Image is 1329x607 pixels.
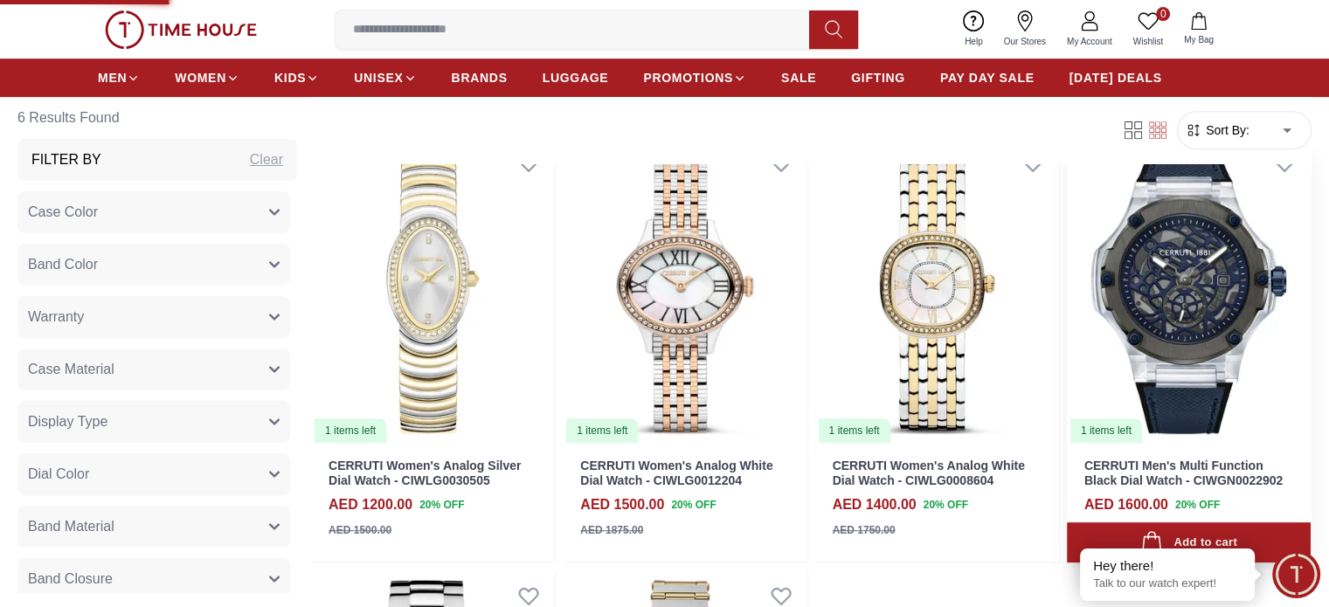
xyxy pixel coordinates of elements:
img: CERRUTI Women's Analog Silver Dial Watch - CIWLG0030505 [311,136,555,444]
button: Band Color [17,245,290,286]
span: GIFTING [851,69,905,86]
p: Talk to our watch expert! [1093,576,1242,591]
span: PROMOTIONS [643,69,733,86]
div: Clear [250,150,283,171]
a: UNISEX [354,62,416,93]
div: 1 items left [819,418,890,443]
span: Warranty [28,307,84,328]
div: Hey there! [1093,557,1242,575]
a: CERRUTI Women's Analog Silver Dial Watch - CIWLG00305051 items left [311,136,555,444]
span: WOMEN [175,69,226,86]
div: 1 items left [566,418,638,443]
button: Warranty [17,297,290,339]
h4: AED 1200.00 [329,494,412,515]
button: Band Closure [17,559,290,601]
span: Band Material [28,517,114,538]
button: Display Type [17,402,290,444]
h4: AED 1400.00 [833,494,917,515]
a: KIDS [274,62,319,93]
button: My Bag [1173,9,1224,50]
div: Add to cart [1140,531,1237,555]
span: Wishlist [1126,35,1170,48]
img: CERRUTI Men's Multi Function Black Dial Watch - CIWGN0022902 [1067,136,1311,444]
button: Case Material [17,349,290,391]
img: CERRUTI Women's Analog White Dial Watch - CIWLG0008604 [815,136,1059,444]
span: Case Material [28,360,114,381]
span: Help [958,35,990,48]
a: GIFTING [851,62,905,93]
span: LUGGAGE [543,69,609,86]
a: BRANDS [452,62,508,93]
button: Dial Color [17,454,290,496]
a: PROMOTIONS [643,62,746,93]
div: AED 1500.00 [329,522,391,538]
a: [DATE] DEALS [1069,62,1162,93]
a: CERRUTI Men's Multi Function Black Dial Watch - CIWGN00229021 items left [1067,136,1311,444]
h3: Filter By [31,150,101,171]
span: Sort By: [1202,122,1249,140]
a: WOMEN [175,62,239,93]
a: LUGGAGE [543,62,609,93]
span: Case Color [28,203,98,224]
span: MEN [98,69,127,86]
a: CERRUTI Women's Analog White Dial Watch - CIWLG0012204 [580,459,772,487]
button: Band Material [17,507,290,548]
a: CERRUTI Women's Analog White Dial Watch - CIWLG00122041 items left [563,136,806,444]
button: Add to cart [1067,522,1311,563]
span: Display Type [28,412,107,433]
span: KIDS [274,69,306,86]
span: Band Color [28,255,98,276]
a: PAY DAY SALE [940,62,1035,93]
a: SALE [781,62,816,93]
a: Our Stores [993,7,1056,52]
button: Case Color [17,192,290,234]
img: ... [105,10,257,49]
a: 0Wishlist [1123,7,1173,52]
div: AED 1750.00 [833,522,896,538]
img: CERRUTI Women's Analog White Dial Watch - CIWLG0012204 [563,136,806,444]
span: Dial Color [28,465,89,486]
span: PAY DAY SALE [940,69,1035,86]
div: 1 items left [315,418,386,443]
a: CERRUTI Women's Analog White Dial Watch - CIWLG0008604 [833,459,1025,487]
a: Help [954,7,993,52]
div: AED 1875.00 [580,522,643,538]
h6: 6 Results Found [17,98,297,140]
span: 0 [1156,7,1170,21]
h4: AED 1500.00 [580,494,664,515]
h4: AED 1600.00 [1084,494,1168,515]
span: 20 % OFF [419,497,464,513]
span: Our Stores [997,35,1053,48]
button: Sort By: [1185,122,1249,140]
div: 1 items left [1070,418,1142,443]
span: 20 % OFF [924,497,968,513]
a: CERRUTI Women's Analog Silver Dial Watch - CIWLG0030505 [329,459,521,487]
a: CERRUTI Men's Multi Function Black Dial Watch - CIWGN0022902 [1084,459,1283,487]
span: SALE [781,69,816,86]
span: BRANDS [452,69,508,86]
span: 20 % OFF [671,497,716,513]
a: MEN [98,62,140,93]
a: CERRUTI Women's Analog White Dial Watch - CIWLG00086041 items left [815,136,1059,444]
span: Band Closure [28,569,113,590]
span: [DATE] DEALS [1069,69,1162,86]
span: My Account [1060,35,1119,48]
span: My Bag [1177,33,1221,46]
div: Chat Widget [1272,550,1320,598]
span: 20 % OFF [1175,497,1220,513]
span: UNISEX [354,69,403,86]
